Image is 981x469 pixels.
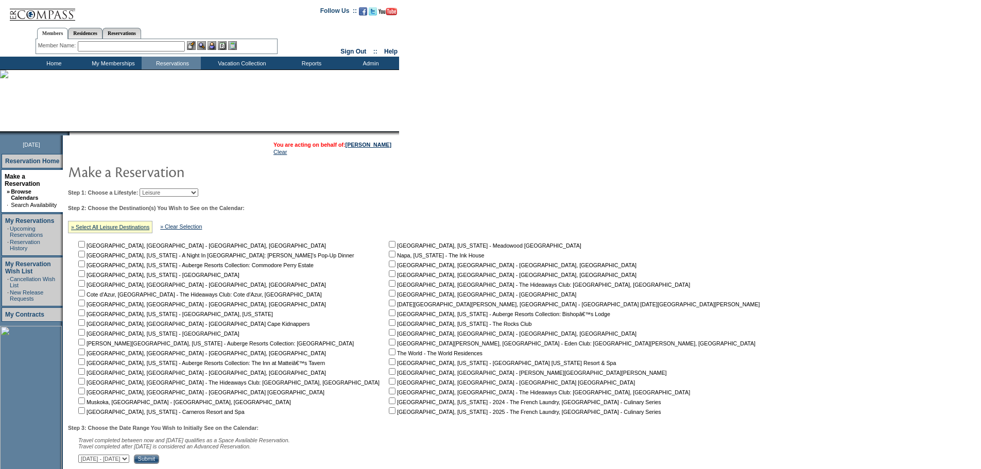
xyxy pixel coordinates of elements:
[76,360,325,366] nobr: [GEOGRAPHIC_DATA], [US_STATE] - Auberge Resorts Collection: The Inn at Matteiâ€™s Tavern
[76,389,324,395] nobr: [GEOGRAPHIC_DATA], [GEOGRAPHIC_DATA] - [GEOGRAPHIC_DATA] [GEOGRAPHIC_DATA]
[273,149,287,155] a: Clear
[5,158,59,165] a: Reservation Home
[387,311,610,317] nobr: [GEOGRAPHIC_DATA], [US_STATE] - Auberge Resorts Collection: Bishopâ€™s Lodge
[10,289,43,302] a: New Release Requests
[387,331,636,337] nobr: [GEOGRAPHIC_DATA], [GEOGRAPHIC_DATA] - [GEOGRAPHIC_DATA], [GEOGRAPHIC_DATA]
[387,252,484,258] nobr: Napa, [US_STATE] - The Ink House
[76,252,354,258] nobr: [GEOGRAPHIC_DATA], [US_STATE] - A Night In [GEOGRAPHIC_DATA]: [PERSON_NAME]'s Pop-Up Dinner
[373,48,377,55] span: ::
[76,272,239,278] nobr: [GEOGRAPHIC_DATA], [US_STATE] - [GEOGRAPHIC_DATA]
[76,340,354,346] nobr: [PERSON_NAME][GEOGRAPHIC_DATA], [US_STATE] - Auberge Resorts Collection: [GEOGRAPHIC_DATA]
[378,8,397,15] img: Subscribe to our YouTube Channel
[387,389,690,395] nobr: [GEOGRAPHIC_DATA], [GEOGRAPHIC_DATA] - The Hideaways Club: [GEOGRAPHIC_DATA], [GEOGRAPHIC_DATA]
[340,57,399,70] td: Admin
[273,142,391,148] span: You are acting on behalf of:
[76,301,326,307] nobr: [GEOGRAPHIC_DATA], [GEOGRAPHIC_DATA] - [GEOGRAPHIC_DATA], [GEOGRAPHIC_DATA]
[369,7,377,15] img: Follow us on Twitter
[76,291,322,298] nobr: Cote d'Azur, [GEOGRAPHIC_DATA] - The Hideaways Club: Cote d'Azur, [GEOGRAPHIC_DATA]
[387,321,531,327] nobr: [GEOGRAPHIC_DATA], [US_STATE] - The Rocks Club
[197,41,206,50] img: View
[76,399,291,405] nobr: Muskoka, [GEOGRAPHIC_DATA] - [GEOGRAPHIC_DATA], [GEOGRAPHIC_DATA]
[23,57,82,70] td: Home
[387,282,690,288] nobr: [GEOGRAPHIC_DATA], [GEOGRAPHIC_DATA] - The Hideaways Club: [GEOGRAPHIC_DATA], [GEOGRAPHIC_DATA]
[71,224,149,230] a: » Select All Leisure Destinations
[387,409,661,415] nobr: [GEOGRAPHIC_DATA], [US_STATE] - 2025 - The French Laundry, [GEOGRAPHIC_DATA] - Culinary Series
[187,41,196,50] img: b_edit.gif
[346,142,391,148] a: [PERSON_NAME]
[7,276,9,288] td: ·
[387,301,760,307] nobr: [DATE][GEOGRAPHIC_DATA][PERSON_NAME], [GEOGRAPHIC_DATA] - [GEOGRAPHIC_DATA] [DATE][GEOGRAPHIC_DAT...
[82,57,142,70] td: My Memberships
[5,217,54,224] a: My Reservations
[387,291,576,298] nobr: [GEOGRAPHIC_DATA], [GEOGRAPHIC_DATA] - [GEOGRAPHIC_DATA]
[11,202,57,208] a: Search Availability
[387,272,636,278] nobr: [GEOGRAPHIC_DATA], [GEOGRAPHIC_DATA] - [GEOGRAPHIC_DATA], [GEOGRAPHIC_DATA]
[359,10,367,16] a: Become our fan on Facebook
[387,242,581,249] nobr: [GEOGRAPHIC_DATA], [US_STATE] - Meadowood [GEOGRAPHIC_DATA]
[70,131,71,135] img: blank.gif
[5,311,44,318] a: My Contracts
[7,239,9,251] td: ·
[281,57,340,70] td: Reports
[320,6,357,19] td: Follow Us ::
[7,225,9,238] td: ·
[7,202,10,208] td: ·
[369,10,377,16] a: Follow us on Twitter
[228,41,237,50] img: b_calculator.gif
[78,437,290,443] span: Travel completed between now and [DATE] qualifies as a Space Available Reservation.
[78,443,251,449] nobr: Travel completed after [DATE] is considered an Advanced Reservation.
[11,188,38,201] a: Browse Calendars
[387,399,661,405] nobr: [GEOGRAPHIC_DATA], [US_STATE] - 2024 - The French Laundry, [GEOGRAPHIC_DATA] - Culinary Series
[68,425,259,431] b: Step 3: Choose the Date Range You Wish to Initially See on the Calendar:
[5,260,51,275] a: My Reservation Wish List
[23,142,40,148] span: [DATE]
[142,57,201,70] td: Reservations
[76,262,314,268] nobr: [GEOGRAPHIC_DATA], [US_STATE] - Auberge Resorts Collection: Commodore Perry Estate
[387,360,616,366] nobr: [GEOGRAPHIC_DATA], [US_STATE] - [GEOGRAPHIC_DATA] [US_STATE] Resort & Spa
[387,350,483,356] nobr: The World - The World Residences
[7,289,9,302] td: ·
[68,28,102,39] a: Residences
[76,321,309,327] nobr: [GEOGRAPHIC_DATA], [GEOGRAPHIC_DATA] - [GEOGRAPHIC_DATA] Cape Kidnappers
[340,48,366,55] a: Sign Out
[76,331,239,337] nobr: [GEOGRAPHIC_DATA], [US_STATE] - [GEOGRAPHIC_DATA]
[134,455,159,464] input: Submit
[76,350,326,356] nobr: [GEOGRAPHIC_DATA], [GEOGRAPHIC_DATA] - [GEOGRAPHIC_DATA], [GEOGRAPHIC_DATA]
[387,370,666,376] nobr: [GEOGRAPHIC_DATA], [GEOGRAPHIC_DATA] - [PERSON_NAME][GEOGRAPHIC_DATA][PERSON_NAME]
[102,28,141,39] a: Reservations
[387,340,755,346] nobr: [GEOGRAPHIC_DATA][PERSON_NAME], [GEOGRAPHIC_DATA] - Eden Club: [GEOGRAPHIC_DATA][PERSON_NAME], [G...
[10,276,55,288] a: Cancellation Wish List
[218,41,227,50] img: Reservations
[208,41,216,50] img: Impersonate
[76,379,380,386] nobr: [GEOGRAPHIC_DATA], [GEOGRAPHIC_DATA] - The Hideaways Club: [GEOGRAPHIC_DATA], [GEOGRAPHIC_DATA]
[7,188,10,195] b: »
[68,161,274,182] img: pgTtlMakeReservation.gif
[10,239,40,251] a: Reservation History
[66,131,70,135] img: promoShadowLeftCorner.gif
[378,10,397,16] a: Subscribe to our YouTube Channel
[76,311,273,317] nobr: [GEOGRAPHIC_DATA], [US_STATE] - [GEOGRAPHIC_DATA], [US_STATE]
[38,41,78,50] div: Member Name:
[201,57,281,70] td: Vacation Collection
[10,225,43,238] a: Upcoming Reservations
[76,370,326,376] nobr: [GEOGRAPHIC_DATA], [GEOGRAPHIC_DATA] - [GEOGRAPHIC_DATA], [GEOGRAPHIC_DATA]
[68,189,138,196] b: Step 1: Choose a Lifestyle:
[68,205,245,211] b: Step 2: Choose the Destination(s) You Wish to See on the Calendar:
[76,409,245,415] nobr: [GEOGRAPHIC_DATA], [US_STATE] - Carneros Resort and Spa
[387,379,635,386] nobr: [GEOGRAPHIC_DATA], [GEOGRAPHIC_DATA] - [GEOGRAPHIC_DATA] [GEOGRAPHIC_DATA]
[387,262,636,268] nobr: [GEOGRAPHIC_DATA], [GEOGRAPHIC_DATA] - [GEOGRAPHIC_DATA], [GEOGRAPHIC_DATA]
[160,223,202,230] a: » Clear Selection
[359,7,367,15] img: Become our fan on Facebook
[76,242,326,249] nobr: [GEOGRAPHIC_DATA], [GEOGRAPHIC_DATA] - [GEOGRAPHIC_DATA], [GEOGRAPHIC_DATA]
[37,28,68,39] a: Members
[384,48,398,55] a: Help
[76,282,326,288] nobr: [GEOGRAPHIC_DATA], [GEOGRAPHIC_DATA] - [GEOGRAPHIC_DATA], [GEOGRAPHIC_DATA]
[5,173,40,187] a: Make a Reservation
